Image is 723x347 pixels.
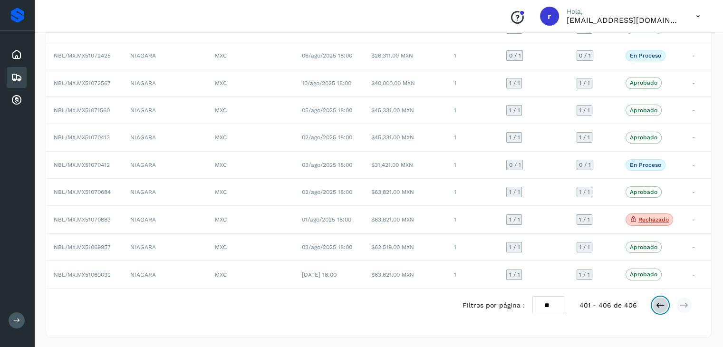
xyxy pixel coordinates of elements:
td: 1 [446,261,499,288]
td: 1 [446,206,499,234]
td: - [684,69,711,96]
td: $45,331.00 MXN [364,124,446,151]
span: NBL/MX.MX51072425 [54,52,111,59]
td: NIAGARA [123,179,207,206]
span: 1 / 1 [509,80,520,86]
span: NBL/MX.MX51070412 [54,162,110,168]
p: Aprobado [630,107,657,114]
span: 1 / 1 [579,107,590,113]
span: 1 / 1 [509,272,520,278]
p: Aprobado [630,134,657,141]
td: NIAGARA [123,206,207,234]
td: NIAGARA [123,261,207,288]
span: 01/ago/2025 18:00 [302,216,351,223]
span: 1 / 1 [509,217,520,222]
td: $63,821.00 MXN [364,179,446,206]
span: 1 / 1 [509,244,520,250]
td: $31,421.00 MXN [364,151,446,178]
span: NBL/MX.MX51070683 [54,216,111,223]
span: 401 - 406 de 406 [579,300,637,310]
p: Aprobado [630,271,657,278]
td: NIAGARA [123,69,207,96]
span: 0 / 1 [579,53,591,58]
span: MXC [215,244,227,251]
td: 1 [446,42,499,69]
span: MXC [215,216,227,223]
span: NBL/MX.MX51070684 [54,189,111,195]
span: MXC [215,189,227,195]
span: 1 / 1 [579,244,590,250]
td: 1 [446,234,499,261]
span: Filtros por página : [463,300,525,310]
div: Cuentas por cobrar [7,90,27,111]
span: 0 / 1 [509,53,521,58]
p: Rechazado [638,216,669,223]
span: MXC [215,134,227,141]
td: NIAGARA [123,42,207,69]
td: - [684,234,711,261]
td: - [684,124,711,151]
span: NBL/MX.MX51069957 [54,244,111,251]
td: NIAGARA [123,96,207,124]
span: MXC [215,271,227,278]
span: 1 / 1 [579,189,590,195]
span: 05/ago/2025 18:00 [302,107,352,114]
span: 1 / 1 [579,80,590,86]
span: NBL/MX.MX51072567 [54,80,111,87]
p: Hola, [567,8,681,16]
p: Aprobado [630,189,657,195]
td: $62,519.00 MXN [364,234,446,261]
div: Embarques [7,67,27,88]
span: MXC [215,107,227,114]
span: 1 / 1 [509,107,520,113]
td: NIAGARA [123,151,207,178]
span: 1 / 1 [579,217,590,222]
span: NBL/MX.MX51069032 [54,271,111,278]
span: 1 / 1 [509,189,520,195]
span: 1 / 1 [509,135,520,140]
span: 1 / 1 [579,135,590,140]
td: - [684,206,711,234]
span: MXC [215,162,227,168]
p: Aprobado [630,244,657,251]
td: 1 [446,124,499,151]
p: En proceso [630,52,661,59]
span: 0 / 1 [509,162,521,168]
span: 03/ago/2025 18:00 [302,162,352,168]
td: $63,821.00 MXN [364,206,446,234]
span: NBL/MX.MX51070413 [54,134,110,141]
td: 1 [446,151,499,178]
span: 06/ago/2025 18:00 [302,52,352,59]
td: - [684,151,711,178]
td: - [684,261,711,288]
p: En proceso [630,162,661,168]
span: 02/ago/2025 18:00 [302,189,352,195]
span: MXC [215,52,227,59]
td: - [684,179,711,206]
span: MXC [215,80,227,87]
td: NIAGARA [123,234,207,261]
td: 1 [446,179,499,206]
td: - [684,96,711,124]
p: Aprobado [630,79,657,86]
td: - [684,42,711,69]
td: 1 [446,69,499,96]
td: $63,821.00 MXN [364,261,446,288]
span: 03/ago/2025 18:00 [302,244,352,251]
span: 0 / 1 [579,162,591,168]
td: NIAGARA [123,124,207,151]
p: romanreyes@tumsa.com.mx [567,16,681,25]
span: 1 / 1 [579,272,590,278]
span: 02/ago/2025 18:00 [302,134,352,141]
td: $26,311.00 MXN [364,42,446,69]
td: $45,331.00 MXN [364,96,446,124]
td: $40,000.00 MXN [364,69,446,96]
span: NBL/MX.MX51071560 [54,107,110,114]
span: 10/ago/2025 18:00 [302,80,351,87]
span: [DATE] 18:00 [302,271,337,278]
td: 1 [446,96,499,124]
div: Inicio [7,44,27,65]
